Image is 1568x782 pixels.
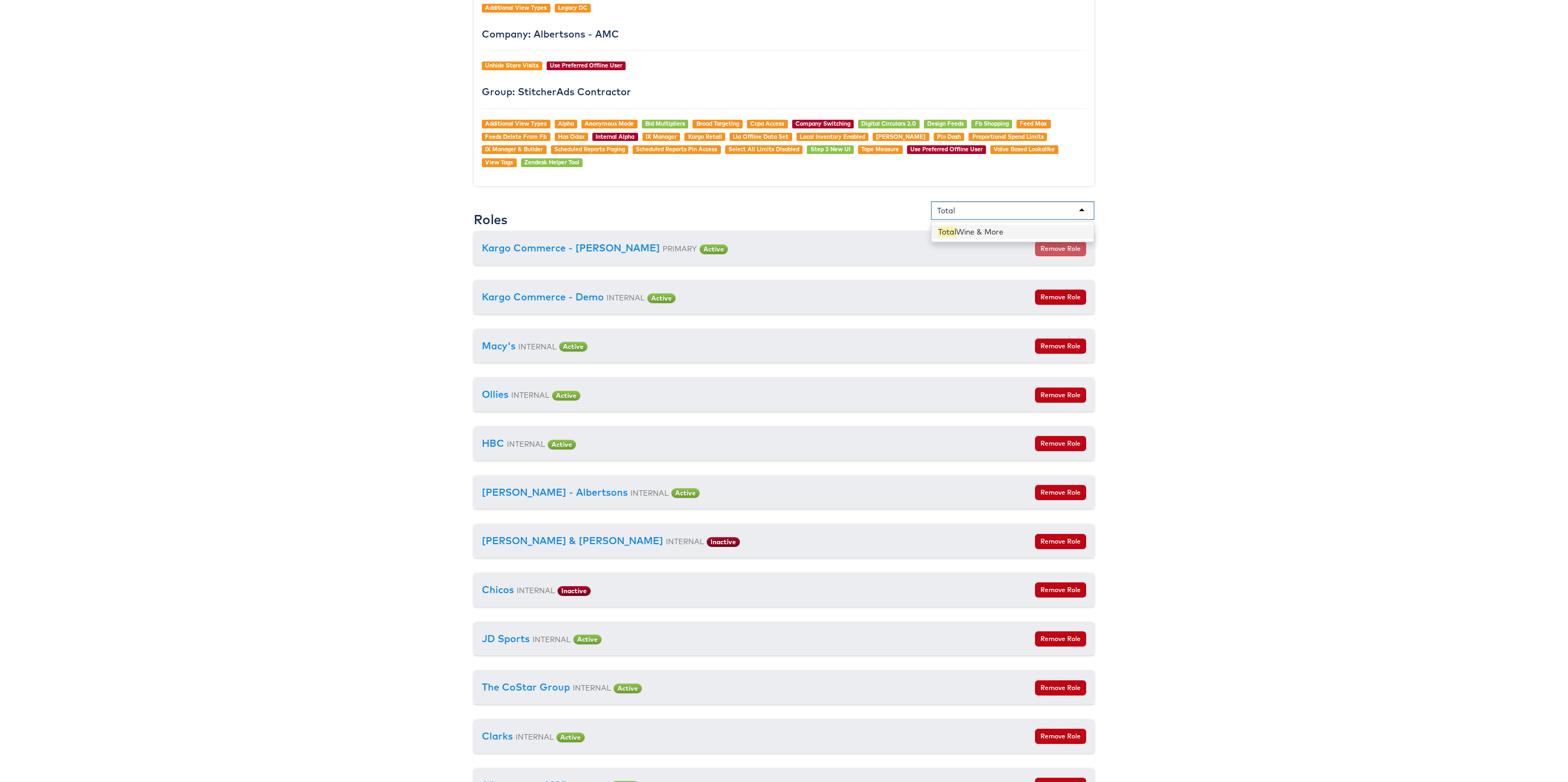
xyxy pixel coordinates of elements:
[972,133,1044,140] a: Proportional Spend Limits
[663,244,697,253] small: PRIMARY
[559,342,587,352] span: Active
[811,145,850,153] a: Step 3 New UI
[910,145,983,153] a: Use Preferred Offline User
[482,437,504,450] a: HBC
[485,133,547,140] a: Feeds Delete From Fb
[938,227,956,237] span: Total
[482,291,604,303] a: Kargo Commerce - Demo
[932,225,1094,239] div: Wine & More
[558,586,591,596] span: Inactive
[518,342,556,351] small: INTERNAL
[474,212,507,226] h3: Roles
[482,681,570,693] a: The CoStar Group
[645,120,685,127] a: Bid Multipliers
[700,244,728,254] span: Active
[558,120,574,127] a: Alpha
[556,732,585,742] span: Active
[614,684,642,693] span: Active
[485,145,543,153] a: IX Manager & Builder
[1035,582,1086,598] button: Remove Role
[728,145,799,153] a: Select All Limits Disabled
[876,133,926,140] a: [PERSON_NAME]
[795,120,850,127] a: Company Switching
[800,133,865,140] a: Local Inventory Enabled
[1035,436,1086,451] button: Remove Role
[647,293,676,303] span: Active
[482,87,1086,97] h4: Group: StitcherAds Contractor
[994,145,1055,153] a: Value Based Lookalike
[1020,120,1047,127] a: Feed Max
[485,120,547,127] a: Additional View Types
[550,61,622,69] a: Use Preferred Offline User
[482,730,513,742] a: Clarks
[1035,631,1086,646] button: Remove Role
[585,120,634,127] a: Anonymous Mode
[482,486,628,498] a: [PERSON_NAME] - Albertsons
[733,133,788,140] a: Lia Offline Data Set
[630,488,669,497] small: INTERNAL
[937,205,958,216] input: Add user to company...
[1035,485,1086,500] button: Remove Role
[607,293,645,302] small: INTERNAL
[517,586,555,595] small: INTERNAL
[671,488,700,498] span: Active
[696,120,739,127] a: Broad Targeting
[975,120,1009,127] a: Fb Shopping
[1035,290,1086,305] button: Remove Role
[516,732,554,741] small: INTERNAL
[552,391,580,401] span: Active
[1035,241,1086,256] button: Remove Role
[511,390,549,399] small: INTERNAL
[482,583,514,596] a: Chicos
[1035,680,1086,695] button: Remove Role
[482,632,530,645] a: JD Sports
[1035,729,1086,744] button: Remove Role
[861,145,899,153] a: Tape Measure
[482,340,516,352] a: Macy's
[937,133,961,140] a: Pin Dash
[750,120,784,127] a: Ccpa Access
[861,120,916,127] a: Digital Circulars 2.0
[646,133,677,140] a: IX Manager
[482,534,663,547] a: [PERSON_NAME] & [PERSON_NAME]
[927,120,964,127] a: Design Feeds
[558,133,585,140] a: Has Odax
[485,158,513,166] a: View Tags
[1035,338,1086,354] button: Remove Role
[482,242,660,254] a: Kargo Commerce - [PERSON_NAME]
[573,635,602,644] span: Active
[482,388,509,401] a: Ollies
[485,4,547,11] a: Additional View Types
[1035,387,1086,403] button: Remove Role
[636,145,717,153] a: Scheduled Reports Pin Access
[554,145,625,153] a: Scheduled Reports Paging
[548,440,576,450] span: Active
[707,537,740,547] span: Inactive
[596,133,634,140] a: Internal Alpha
[688,133,722,140] a: Kargo Retail
[482,29,1086,40] h4: Company: Albertsons - AMC
[666,537,704,546] small: INTERNAL
[485,61,538,69] a: Unhide Store Visits
[524,158,579,166] a: Zendesk Helper Tool
[507,439,545,448] small: INTERNAL
[573,683,611,692] small: INTERNAL
[1035,534,1086,549] button: Remove Role
[532,635,571,644] small: INTERNAL
[558,4,587,11] a: Legacy DC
